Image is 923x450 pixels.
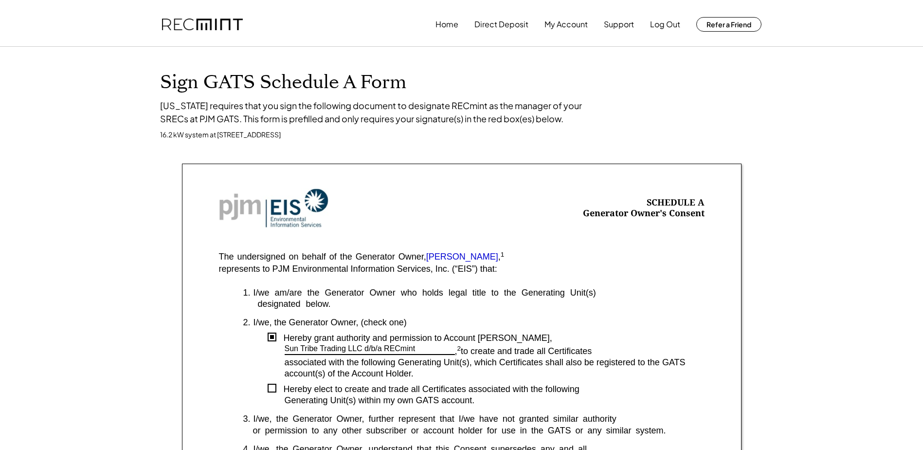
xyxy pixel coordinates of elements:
[160,130,281,140] div: 16.2 kW system at [STREET_ADDRESS]
[243,425,705,436] div: or permission to any other subscriber or account holder for use in the GATS or any similar system.
[285,344,416,354] div: Sun Tribe Trading LLC d/b/a RECmint
[285,395,705,406] div: Generating Unit(s) within my own GATS account.
[160,71,763,94] h1: Sign GATS Schedule A Form
[243,287,251,299] div: 1.
[544,15,588,34] button: My Account
[501,251,505,258] sup: 1
[435,15,458,34] button: Home
[650,15,680,34] button: Log Out
[426,252,498,262] font: [PERSON_NAME]
[285,357,705,380] div: associated with the following Generating Unit(s), which Certificates shall also be registered to ...
[253,413,705,425] div: I/we, the Generator Owner, further represent that I/we have not granted similar authority
[604,15,634,34] button: Support
[160,99,598,125] div: [US_STATE] requires that you sign the following document to designate RECmint as the manager of y...
[696,17,761,32] button: Refer a Friend
[455,346,461,357] div: ,
[162,19,243,31] img: recmint-logotype%403x.png
[461,346,704,357] div: to create and trade all Certificates
[253,317,705,328] div: I/we, the Generator Owner, (check one)
[474,15,528,34] button: Direct Deposit
[457,345,461,352] sup: 2
[243,413,251,425] div: 3.
[219,188,328,228] img: Screenshot%202023-10-20%20at%209.53.17%20AM.png
[243,317,251,328] div: 2.
[253,287,705,299] div: I/we am/are the Generator Owner who holds legal title to the Generating Unit(s)
[276,333,705,344] div: Hereby grant authority and permission to Account [PERSON_NAME],
[219,263,497,275] div: represents to PJM Environmental Information Services, Inc. (“EIS”) that:
[243,299,705,310] div: designated below.
[276,384,705,395] div: Hereby elect to create and trade all Certificates associated with the following
[583,197,705,219] div: SCHEDULE A Generator Owner's Consent
[219,252,505,262] div: The undersigned on behalf of the Generator Owner, ,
